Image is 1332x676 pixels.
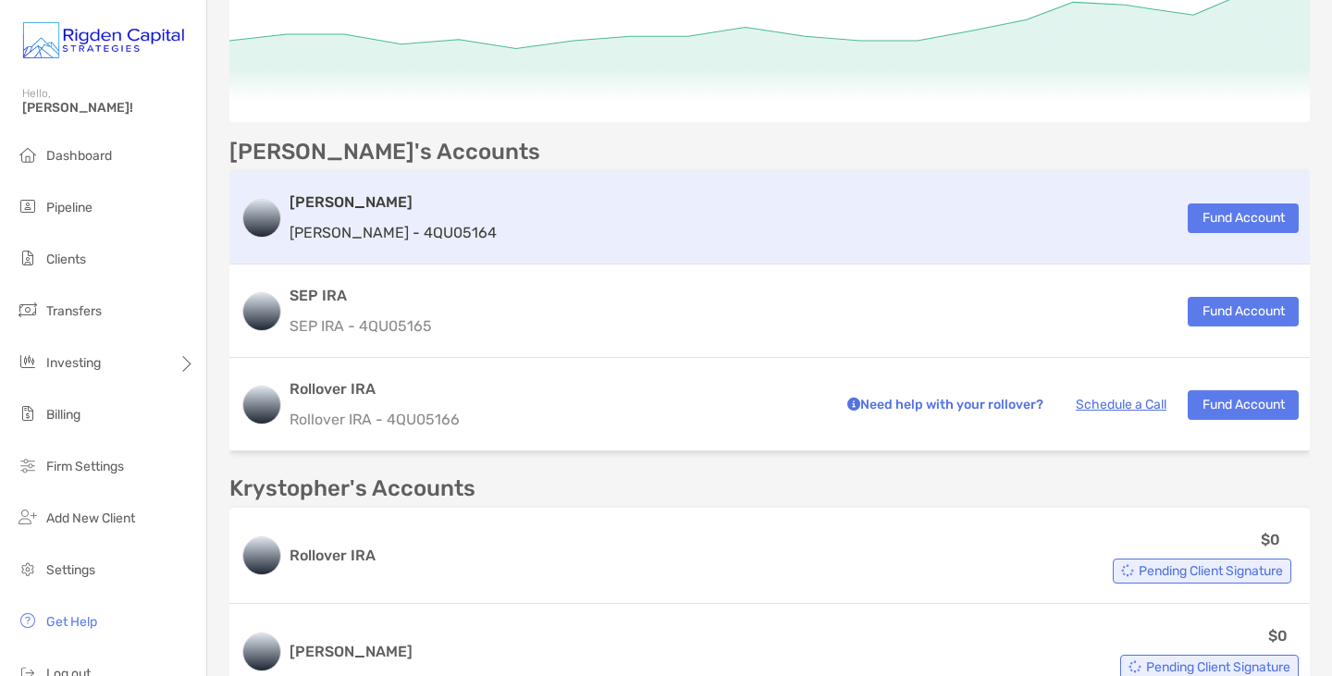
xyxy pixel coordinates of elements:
[1188,390,1299,420] button: Fund Account
[46,510,135,526] span: Add New Client
[243,537,280,574] img: logo account
[46,148,112,164] span: Dashboard
[1261,528,1280,551] p: $0
[17,558,39,580] img: settings icon
[1188,297,1299,326] button: Fund Account
[290,221,497,244] p: [PERSON_NAME] - 4QU05164
[290,314,432,338] p: SEP IRA - 4QU05165
[843,393,1043,416] p: Need help with your rollover?
[46,562,95,578] span: Settings
[1121,564,1134,577] img: Account Status icon
[290,191,497,214] h3: [PERSON_NAME]
[17,299,39,321] img: transfers icon
[22,100,195,116] span: [PERSON_NAME]!
[1128,660,1141,673] img: Account Status icon
[243,387,280,424] img: logo account
[1139,566,1283,576] span: Pending Client Signature
[17,454,39,476] img: firm-settings icon
[17,609,39,632] img: get-help icon
[1076,397,1166,412] a: Schedule a Call
[17,247,39,269] img: clients icon
[46,200,92,215] span: Pipeline
[229,477,475,500] p: Krystopher's Accounts
[290,378,821,400] h3: Rollover IRA
[46,355,101,371] span: Investing
[46,252,86,267] span: Clients
[17,402,39,424] img: billing icon
[46,459,124,474] span: Firm Settings
[290,285,432,307] h3: SEP IRA
[243,633,280,670] img: logo account
[243,200,280,237] img: logo account
[22,7,184,74] img: Zoe Logo
[46,614,97,630] span: Get Help
[17,506,39,528] img: add_new_client icon
[46,303,102,319] span: Transfers
[17,350,39,373] img: investing icon
[17,143,39,166] img: dashboard icon
[17,195,39,217] img: pipeline icon
[290,408,821,431] p: Rollover IRA - 4QU05166
[1146,662,1290,672] span: Pending Client Signature
[290,641,413,663] h3: [PERSON_NAME]
[290,545,932,567] h3: Rollover IRA
[1268,624,1288,647] p: $0
[1188,203,1299,233] button: Fund Account
[243,293,280,330] img: logo account
[46,407,80,423] span: Billing
[229,141,540,164] p: [PERSON_NAME]'s Accounts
